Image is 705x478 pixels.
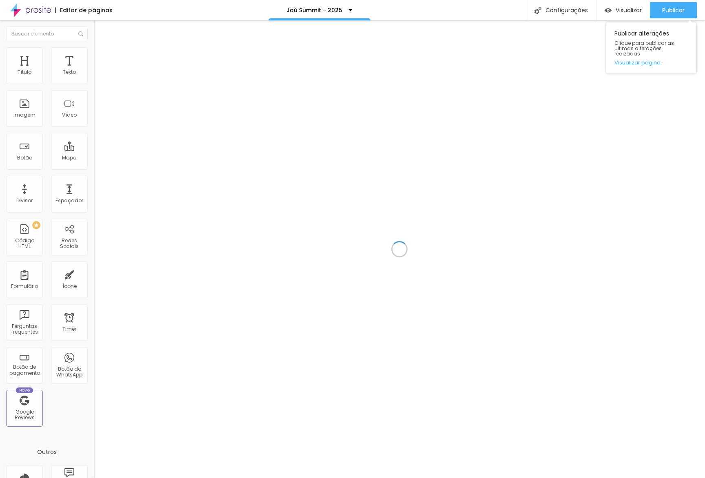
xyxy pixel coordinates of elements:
img: Icone [534,7,541,14]
div: Botão do WhatsApp [53,366,85,378]
div: Editor de páginas [55,7,113,13]
a: Visualizar página [614,60,688,65]
img: view-1.svg [605,7,612,14]
div: Mapa [62,155,77,161]
div: Imagem [13,112,35,118]
div: Timer [62,326,76,332]
img: Icone [78,31,83,36]
input: Buscar elemento [6,27,88,41]
div: Novo [16,387,33,393]
div: Botão [17,155,32,161]
span: Clique para publicar as ultimas alterações reaizadas [614,40,688,57]
div: Espaçador [55,198,83,204]
div: Publicar alterações [606,22,696,73]
button: Publicar [650,2,697,18]
div: Google Reviews [8,409,40,421]
div: Título [18,69,31,75]
div: Código HTML [8,238,40,250]
div: Vídeo [62,112,77,118]
span: Publicar [662,7,685,13]
div: Redes Sociais [53,238,85,250]
span: Visualizar [616,7,642,13]
p: Jaú Summit - 2025 [286,7,342,13]
div: Ícone [62,283,77,289]
button: Visualizar [596,2,650,18]
div: Perguntas frequentes [8,323,40,335]
div: Texto [63,69,76,75]
div: Formulário [11,283,38,289]
div: Divisor [16,198,33,204]
div: Botão de pagamento [8,364,40,376]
